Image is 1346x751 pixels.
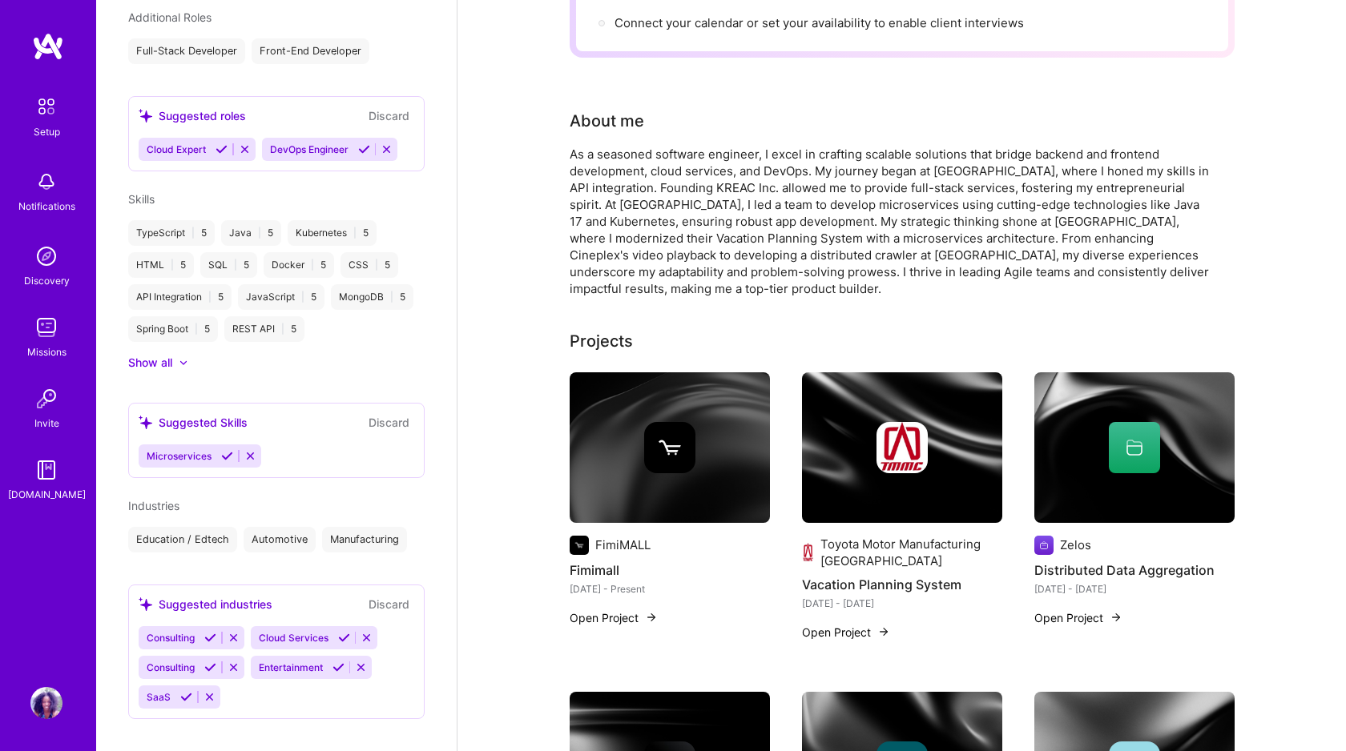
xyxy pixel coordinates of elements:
[30,240,62,272] img: discovery
[364,595,414,613] button: Discard
[353,227,357,239] span: |
[26,687,66,719] a: User Avatar
[34,415,59,432] div: Invite
[228,632,240,644] i: Reject
[238,284,324,310] div: JavaScript 5
[128,10,212,24] span: Additional Roles
[1034,580,1235,597] div: [DATE] - [DATE]
[1034,372,1235,523] img: cover
[128,284,232,310] div: API Integration 5
[570,536,589,555] img: Company logo
[200,252,257,278] div: SQL 5
[139,416,152,429] i: icon SuggestedTeams
[1110,611,1122,624] img: arrow-right
[331,284,413,310] div: MongoDB 5
[139,107,246,124] div: Suggested roles
[570,109,644,133] div: About me
[221,220,281,246] div: Java 5
[128,38,245,64] div: Full-Stack Developer
[8,486,86,503] div: [DOMAIN_NAME]
[191,227,195,239] span: |
[234,259,237,271] span: |
[171,259,174,271] span: |
[570,609,658,626] button: Open Project
[128,499,179,512] span: Industries
[570,560,770,580] h4: Fimimall
[128,252,194,278] div: HTML 5
[361,632,373,644] i: Reject
[802,372,1002,523] img: cover
[244,450,256,462] i: Reject
[332,661,345,673] i: Accept
[1034,560,1235,580] h4: Distributed Data Aggregation
[30,90,63,123] img: setup
[281,323,284,335] span: |
[27,343,66,360] div: Missions
[147,691,171,703] span: SaaS
[147,143,206,155] span: Cloud Expert
[311,259,314,271] span: |
[364,413,414,432] button: Discard
[264,252,334,278] div: Docker 5
[258,227,261,239] span: |
[358,143,370,155] i: Accept
[139,109,152,122] i: icon SuggestedTeams
[252,38,369,64] div: Front-End Developer
[1060,536,1091,553] div: Zelos
[128,316,218,342] div: Spring Boot 5
[208,291,212,303] span: |
[288,220,377,246] div: Kubernetes 5
[180,691,192,703] i: Accept
[570,329,633,353] div: Add projects you've worked on
[301,291,304,303] span: |
[139,414,248,431] div: Suggested Skills
[24,272,70,289] div: Discovery
[259,661,323,673] span: Entertainment
[570,109,644,133] div: Tell us a little about yourself
[375,259,378,271] span: |
[30,687,62,719] img: User Avatar
[32,32,64,61] img: logo
[128,220,215,246] div: TypeScript 5
[615,15,1024,30] span: Connect your calendar or set your availability to enable client interviews
[259,632,328,644] span: Cloud Services
[147,632,195,644] span: Consulting
[802,543,814,562] img: Company logo
[570,372,770,523] img: cover
[802,574,1002,595] h4: Vacation Planning System
[877,625,890,638] img: arrow-right
[30,166,62,198] img: bell
[595,536,651,553] div: FimiMALL
[390,291,393,303] span: |
[570,580,770,597] div: [DATE] - Present
[128,355,172,371] div: Show all
[204,691,216,703] i: Reject
[244,527,316,552] div: Automotive
[221,450,233,462] i: Accept
[644,422,695,473] img: Company logo
[204,661,216,673] i: Accept
[338,632,350,644] i: Accept
[224,316,304,342] div: REST API 5
[128,527,237,552] div: Education / Edtech
[30,383,62,415] img: Invite
[570,329,633,353] div: Projects
[802,624,890,641] button: Open Project
[645,611,658,624] img: arrow-right
[802,595,1002,612] div: [DATE] - [DATE]
[147,450,212,462] span: Microservices
[30,454,62,486] img: guide book
[1034,609,1122,626] button: Open Project
[381,143,393,155] i: Reject
[139,597,152,611] i: icon SuggestedTeams
[30,311,62,343] img: teamwork
[204,632,216,644] i: Accept
[355,661,367,673] i: Reject
[322,527,407,552] div: Manufacturing
[820,536,1002,569] div: Toyota Motor Manufacturing [GEOGRAPHIC_DATA]
[364,106,414,125] button: Discard
[216,143,228,155] i: Accept
[128,192,155,206] span: Skills
[570,146,1211,297] div: As a seasoned software engineer, I excel in crafting scalable solutions that bridge backend and f...
[18,198,75,215] div: Notifications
